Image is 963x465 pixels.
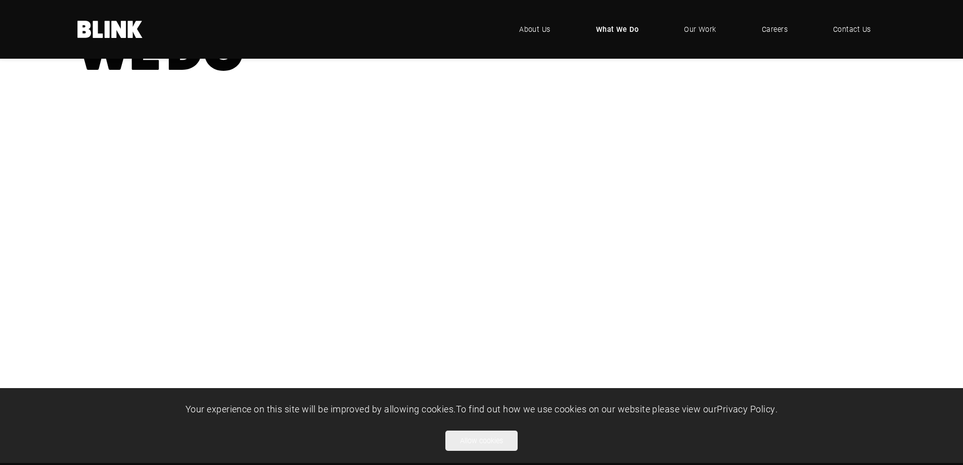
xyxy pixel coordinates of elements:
a: Privacy Policy [717,403,775,415]
a: Our Work [669,14,731,45]
button: Allow cookies [445,431,518,451]
span: About Us [519,24,551,35]
span: What We Do [596,24,639,35]
a: About Us [504,14,566,45]
a: Careers [747,14,803,45]
a: What We Do [581,14,654,45]
span: Contact Us [833,24,871,35]
a: Home [77,21,143,38]
span: Your experience on this site will be improved by allowing cookies. To find out how we use cookies... [186,403,777,415]
span: Our Work [684,24,716,35]
span: Careers [762,24,788,35]
a: Contact Us [818,14,886,45]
